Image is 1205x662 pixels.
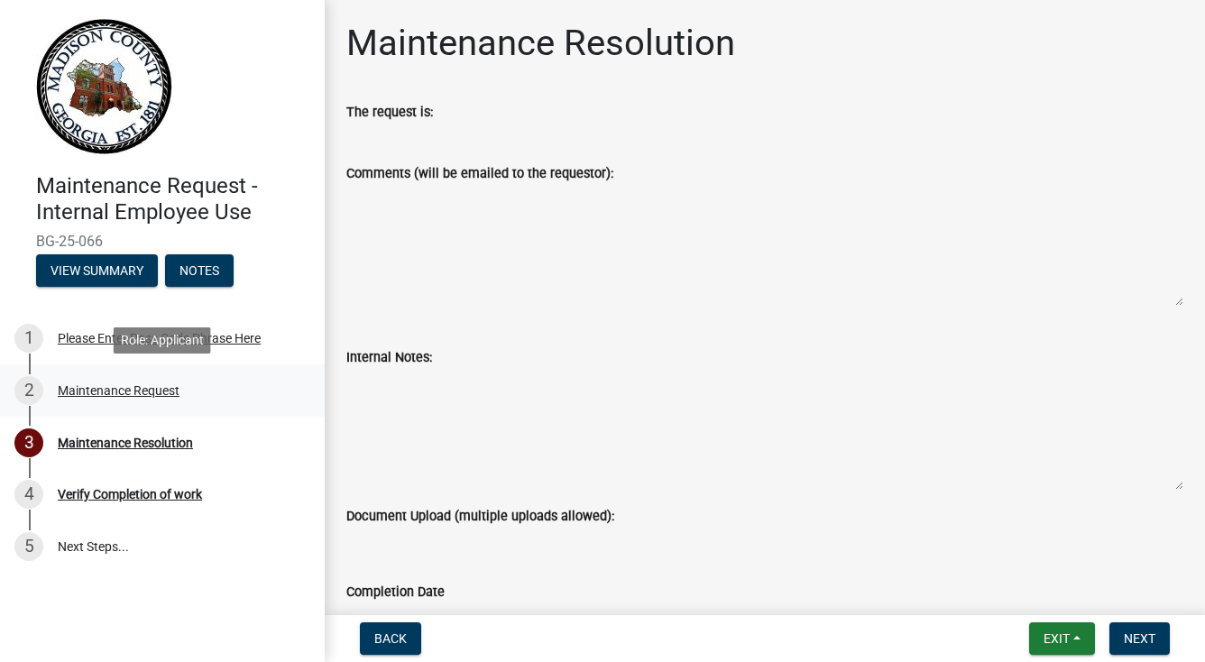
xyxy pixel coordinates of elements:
[346,586,445,599] label: Completion Date
[58,332,261,345] div: Please Enter Pass Code Phrase Here
[346,106,433,119] label: The request is:
[14,324,43,353] div: 1
[346,510,614,523] label: Document Upload (multiple uploads allowed):
[374,631,407,646] span: Back
[14,480,43,509] div: 4
[114,327,211,354] div: Role: Applicant
[346,168,613,180] label: Comments (will be emailed to the requestor):
[58,488,202,501] div: Verify Completion of work
[14,376,43,405] div: 2
[14,532,43,561] div: 5
[36,19,172,154] img: Madison County, Georgia
[165,254,234,287] button: Notes
[360,622,421,655] button: Back
[36,254,158,287] button: View Summary
[1124,631,1155,646] span: Next
[58,437,193,449] div: Maintenance Resolution
[36,264,158,279] wm-modal-confirm: Summary
[1044,631,1070,646] span: Exit
[1029,622,1095,655] button: Exit
[346,22,735,65] h1: Maintenance Resolution
[58,384,179,397] div: Maintenance Request
[36,173,310,225] h4: Maintenance Request - Internal Employee Use
[1109,622,1170,655] button: Next
[36,233,289,250] span: BG-25-066
[14,428,43,457] div: 3
[346,352,432,364] label: Internal Notes:
[165,264,234,279] wm-modal-confirm: Notes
